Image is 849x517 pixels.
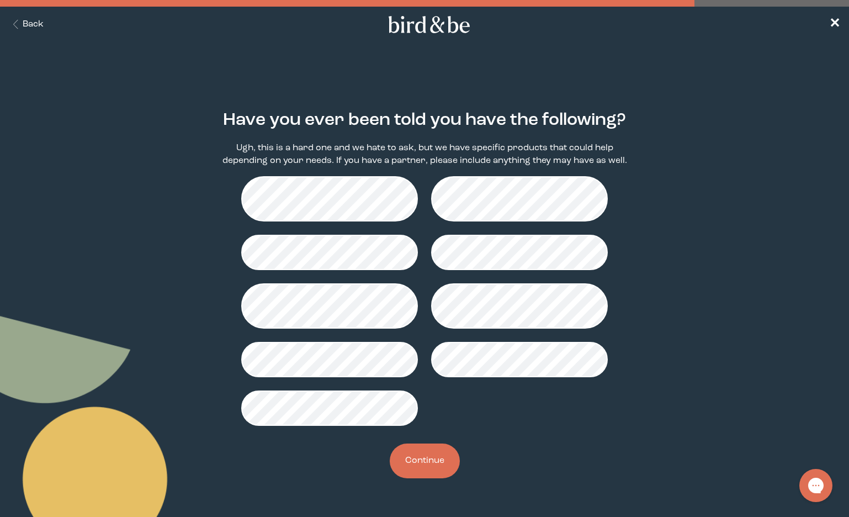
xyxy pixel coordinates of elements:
[223,108,626,133] h2: Have you ever been told you have the following?
[221,142,628,167] p: Ugh, this is a hard one and we hate to ask, but we have specific products that could help dependi...
[390,444,460,478] button: Continue
[9,18,44,31] button: Back Button
[794,465,838,506] iframe: Gorgias live chat messenger
[829,15,840,34] a: ✕
[829,18,840,31] span: ✕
